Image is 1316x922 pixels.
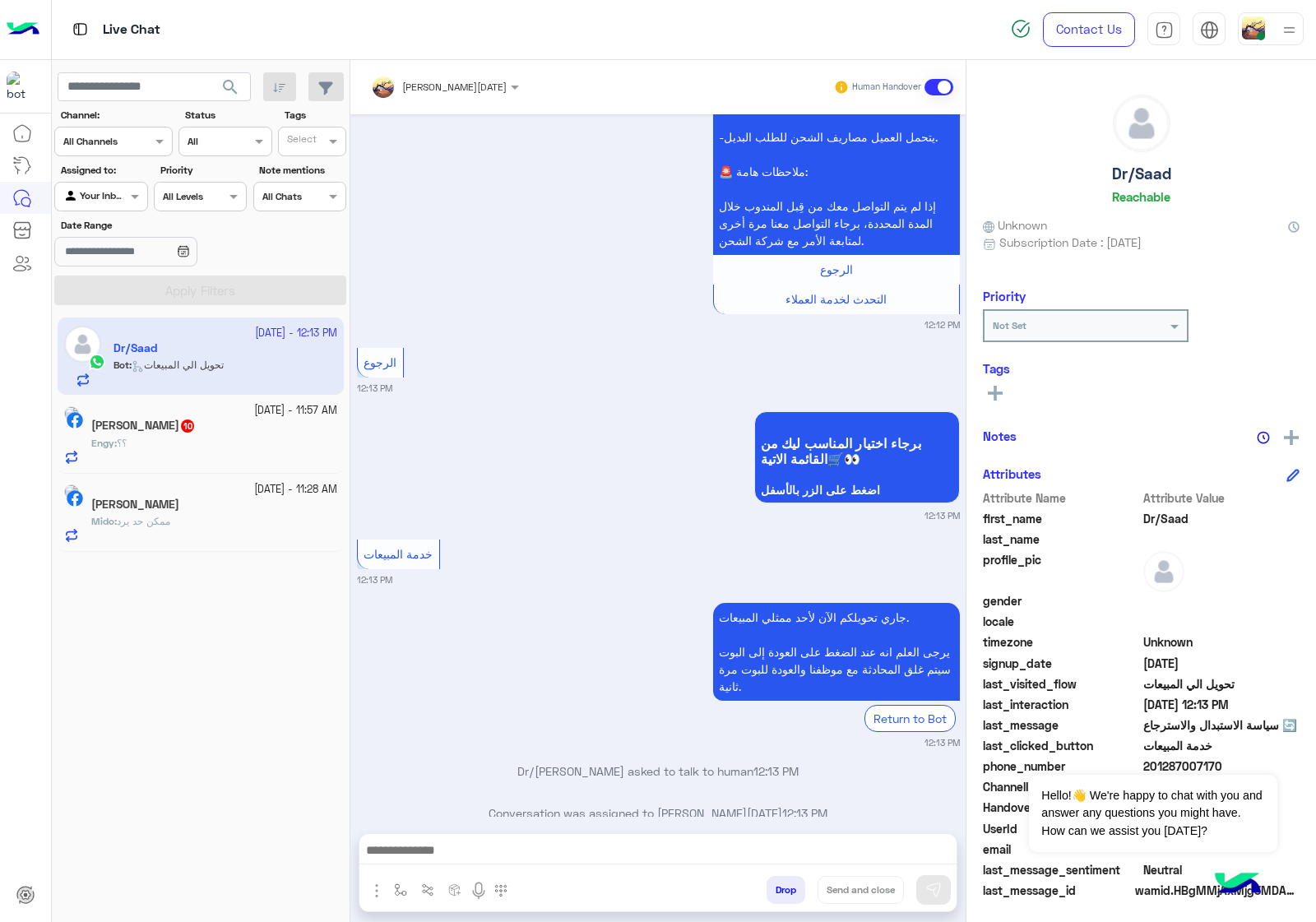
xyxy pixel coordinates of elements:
span: 🔄 سياسة الاستبدال والاسترجاع [1143,716,1300,734]
span: last_message_sentiment [983,861,1140,878]
span: Attribute Value [1143,489,1300,507]
img: Facebook [67,412,83,429]
label: Priority [160,163,245,178]
span: الرجوع [364,355,396,369]
div: Select [285,132,317,151]
span: 0 [1143,861,1300,878]
h6: Attributes [983,466,1041,481]
small: Human Handover [852,81,921,94]
span: التحدث لخدمة العملاء [785,292,887,306]
button: create order [442,876,469,903]
span: خدمة المبيعات [364,547,433,561]
label: Status [185,108,270,123]
img: Logo [7,12,39,47]
h6: Priority [983,289,1026,303]
span: [PERSON_NAME][DATE] [402,81,507,93]
button: search [211,72,251,108]
span: null [1143,592,1300,609]
span: first_name [983,510,1140,527]
p: 6/10/2025, 12:13 PM [713,603,960,701]
p: Live Chat [103,19,160,41]
small: 12:13 PM [924,736,960,749]
span: Unknown [1143,633,1300,651]
img: defaultAdmin.png [1143,551,1184,592]
span: last_name [983,530,1140,548]
img: spinner [1011,19,1031,39]
span: ؟؟ [117,437,127,449]
img: defaultAdmin.png [1114,95,1170,151]
span: UserId [983,820,1140,837]
button: Trigger scenario [415,876,442,903]
img: Trigger scenario [421,883,434,897]
img: send message [925,882,942,898]
img: userImage [1242,16,1265,39]
span: last_interaction [983,696,1140,713]
span: 12:13 PM [753,764,799,778]
h5: Mido Samir [91,498,179,512]
button: Drop [767,876,805,904]
span: timezone [983,633,1140,651]
h6: Tags [983,361,1300,376]
span: 2025-10-06T09:13:46.391Z [1143,696,1300,713]
span: signup_date [983,655,1140,672]
p: Dr/[PERSON_NAME] asked to talk to human [357,762,960,780]
span: الرجوع [820,262,853,276]
small: 12:12 PM [924,318,960,331]
img: picture [64,484,79,499]
img: hulul-logo.png [1209,856,1267,914]
button: Apply Filters [54,276,346,305]
span: wamid.HBgMMjAxMjg3MDA3MTcwFQIAEhggQUNGMkZCRDQ2Q0EwQTZFNzIzQzJGMTdFMDQzN0VEQzcA [1135,882,1300,899]
img: create order [448,883,461,897]
span: last_message_id [983,882,1132,899]
span: Engy [91,437,114,449]
label: Date Range [61,218,245,233]
h5: Engy Ahmed [91,419,196,433]
span: Subscription Date : [DATE] [999,234,1142,251]
span: profile_pic [983,551,1140,589]
a: Contact Us [1043,12,1135,47]
img: select flow [394,883,407,897]
span: last_visited_flow [983,675,1140,693]
img: tab [1200,21,1219,39]
button: Send and close [818,876,904,904]
label: Channel: [61,108,171,123]
span: locale [983,613,1140,630]
small: [DATE] - 11:57 AM [254,403,337,419]
span: last_clicked_button [983,737,1140,754]
img: profile [1279,20,1300,40]
img: send attachment [367,881,387,901]
div: Return to Bot [864,705,956,732]
span: Dr/Saad [1143,510,1300,527]
img: make a call [494,884,507,897]
small: 12:13 PM [357,382,392,395]
span: gender [983,592,1140,609]
span: email [983,841,1140,858]
img: add [1284,430,1299,445]
b: : [91,515,117,527]
img: tab [70,19,90,39]
span: تحويل الي المبيعات [1143,675,1300,693]
span: 10 [181,419,194,433]
h5: Dr/Saad [1112,164,1171,183]
small: 12:13 PM [924,509,960,522]
h6: Reachable [1112,189,1170,204]
img: tab [1155,21,1174,39]
a: tab [1147,12,1180,47]
span: Mido [91,515,114,527]
span: Attribute Name [983,489,1140,507]
img: send voice note [469,881,489,901]
img: 713415422032625 [7,72,36,101]
img: picture [64,406,79,421]
small: [DATE] - 11:28 AM [254,482,337,498]
span: ممكن حد يرد [117,515,170,527]
label: Note mentions [259,163,344,178]
span: HandoverOn [983,799,1140,816]
span: 2025-10-06T09:10:06.29Z [1143,655,1300,672]
span: 12:13 PM [782,806,827,820]
span: Unknown [983,216,1047,234]
small: 12:13 PM [357,573,392,586]
span: search [220,77,240,97]
span: ChannelId [983,778,1140,795]
p: Conversation was assigned to [PERSON_NAME][DATE] [357,804,960,822]
span: phone_number [983,758,1140,775]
